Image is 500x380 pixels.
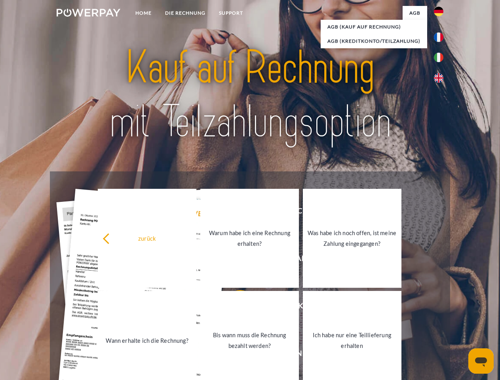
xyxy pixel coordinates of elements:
div: Warum habe ich eine Rechnung erhalten? [205,228,294,249]
img: logo-powerpay-white.svg [57,9,120,17]
div: Ich habe nur eine Teillieferung erhalten [308,330,397,351]
iframe: Schaltfläche zum Öffnen des Messaging-Fensters [468,348,494,374]
a: AGB (Kreditkonto/Teilzahlung) [321,34,427,48]
img: fr [434,32,443,42]
div: Was habe ich noch offen, ist meine Zahlung eingegangen? [308,228,397,249]
a: agb [403,6,427,20]
a: Was habe ich noch offen, ist meine Zahlung eingegangen? [303,189,401,288]
img: it [434,53,443,62]
div: Bis wann muss die Rechnung bezahlt werden? [205,330,294,351]
img: title-powerpay_de.svg [76,38,424,152]
img: en [434,73,443,83]
a: DIE RECHNUNG [158,6,212,20]
a: Home [129,6,158,20]
img: de [434,7,443,16]
a: AGB (Kauf auf Rechnung) [321,20,427,34]
div: Wann erhalte ich die Rechnung? [103,335,192,346]
div: zurück [103,233,192,243]
a: SUPPORT [212,6,250,20]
